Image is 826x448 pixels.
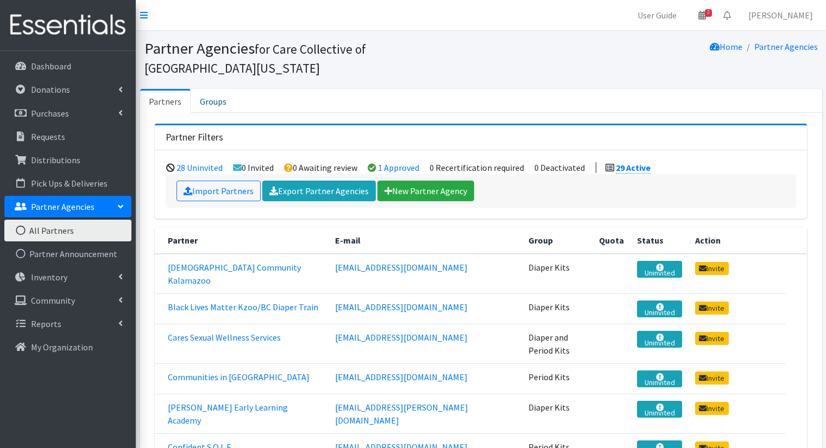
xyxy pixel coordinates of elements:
[176,162,223,173] a: 28 Uninvited
[4,55,131,77] a: Dashboard
[690,4,715,26] a: 3
[695,262,729,275] a: Invite
[4,172,131,194] a: Pick Ups & Deliveries
[191,89,236,113] a: Groups
[168,402,288,426] a: [PERSON_NAME] Early Learning Academy
[630,227,689,254] th: Status
[335,402,468,426] a: [EMAIL_ADDRESS][PERSON_NAME][DOMAIN_NAME]
[31,178,108,189] p: Pick Ups & Deliveries
[140,89,191,113] a: Partners
[689,227,786,254] th: Action
[335,262,468,273] a: [EMAIL_ADDRESS][DOMAIN_NAME]
[31,272,67,283] p: Inventory
[329,227,521,254] th: E-mail
[695,402,729,415] a: Invite
[4,196,131,217] a: Partner Agencies
[616,162,651,174] a: 29 Active
[31,108,69,119] p: Purchases
[144,41,366,76] small: for Care Collective of [GEOGRAPHIC_DATA][US_STATE]
[4,243,131,265] a: Partner Announcement
[155,227,329,254] th: Partner
[637,401,682,418] a: Uninvited
[144,39,477,76] h1: Partner Agencies
[522,227,593,254] th: Group
[522,254,593,294] td: Diaper Kits
[695,332,729,345] a: Invite
[4,313,131,335] a: Reports
[637,370,682,387] a: Uninvited
[168,332,281,343] a: Cares Sexual Wellness Services
[522,394,593,434] td: Diaper Kits
[31,84,70,95] p: Donations
[262,181,376,201] a: Export Partner Agencies
[176,181,261,201] a: Import Partners
[522,294,593,324] td: Diaper Kits
[168,302,318,312] a: Black Lives Matter Kzoo/BC Diaper Train
[592,227,630,254] th: Quota
[168,262,301,286] a: [DEMOGRAPHIC_DATA] Community Kalamazoo
[637,261,682,278] a: Uninvited
[4,336,131,358] a: My Organization
[637,331,682,348] a: Uninvited
[4,7,131,43] img: HumanEssentials
[31,318,61,329] p: Reports
[166,132,223,143] h3: Partner Filters
[754,41,818,52] a: Partner Agencies
[4,290,131,311] a: Community
[31,61,71,72] p: Dashboard
[4,79,131,100] a: Donations
[284,162,357,173] li: 0 Awaiting review
[31,155,80,165] p: Distributions
[335,332,468,343] a: [EMAIL_ADDRESS][DOMAIN_NAME]
[31,342,93,353] p: My Organization
[710,41,742,52] a: Home
[378,162,419,173] a: 1 Approved
[4,103,131,124] a: Purchases
[4,220,131,241] a: All Partners
[335,372,468,382] a: [EMAIL_ADDRESS][DOMAIN_NAME]
[4,149,131,171] a: Distributions
[4,126,131,148] a: Requests
[31,131,65,142] p: Requests
[740,4,822,26] a: [PERSON_NAME]
[629,4,685,26] a: User Guide
[534,162,585,173] li: 0 Deactivated
[335,302,468,312] a: [EMAIL_ADDRESS][DOMAIN_NAME]
[695,372,729,385] a: Invite
[4,266,131,288] a: Inventory
[522,324,593,364] td: Diaper and Period Kits
[522,364,593,394] td: Period Kits
[430,162,524,173] li: 0 Recertification required
[377,181,474,201] a: New Partner Agency
[233,162,274,173] li: 0 Invited
[637,300,682,317] a: Uninvited
[705,9,712,17] span: 3
[168,372,310,382] a: Communities in [GEOGRAPHIC_DATA]
[31,201,94,212] p: Partner Agencies
[695,302,729,315] a: Invite
[31,295,75,306] p: Community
